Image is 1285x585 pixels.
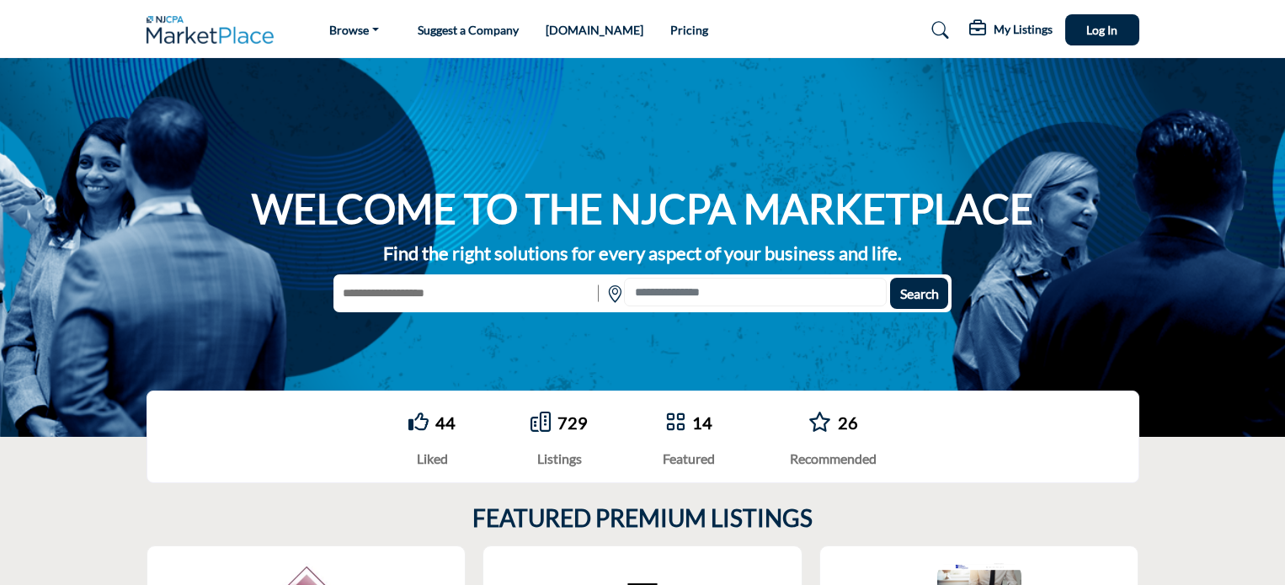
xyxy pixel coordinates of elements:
[900,285,939,301] span: Search
[531,449,588,469] div: Listings
[665,412,685,434] a: Go to Featured
[472,504,813,533] h2: FEATURED PREMIUM LISTINGS
[317,19,391,42] a: Browse
[808,412,831,434] a: Go to Recommended
[418,23,519,37] a: Suggest a Company
[838,412,858,433] a: 26
[408,449,456,469] div: Liked
[408,412,429,432] i: Go to Liked
[994,22,1053,37] h5: My Listings
[915,17,960,44] a: Search
[557,412,588,433] a: 729
[663,449,715,469] div: Featured
[790,449,877,469] div: Recommended
[383,242,902,264] strong: Find the right solutions for every aspect of your business and life.
[969,20,1053,40] div: My Listings
[1086,23,1117,37] span: Log In
[670,23,708,37] a: Pricing
[1065,14,1139,45] button: Log In
[147,16,283,44] img: Site Logo
[252,183,1033,235] h1: WELCOME TO THE NJCPA MARKETPLACE
[692,412,712,433] a: 14
[546,23,643,37] a: [DOMAIN_NAME]
[435,412,456,433] a: 44
[594,278,603,309] img: Rectangle%203585.svg
[890,278,948,309] button: Search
